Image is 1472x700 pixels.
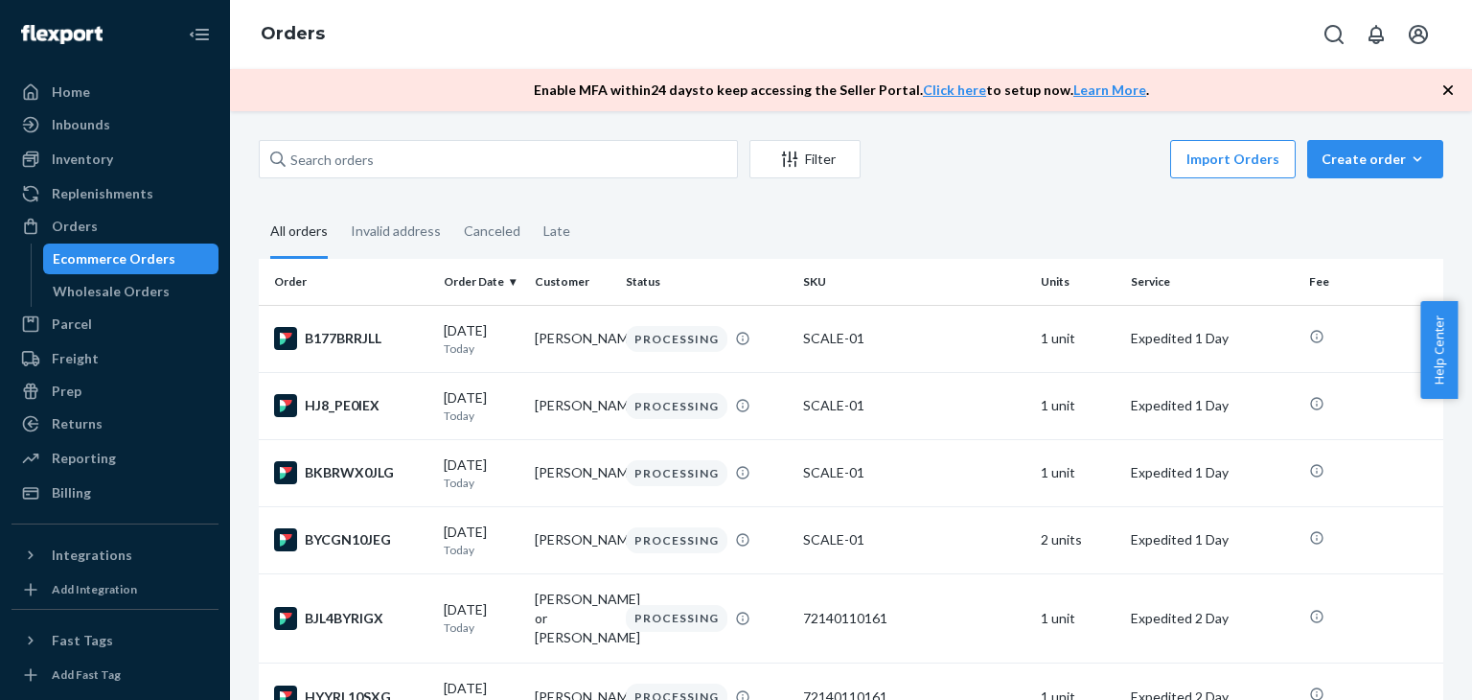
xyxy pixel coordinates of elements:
a: Reporting [11,443,218,474]
div: [DATE] [444,600,519,636]
p: Expedited 1 Day [1131,463,1293,482]
a: Replenishments [11,178,218,209]
a: Orders [261,23,325,44]
td: [PERSON_NAME] [527,506,618,573]
div: Customer [535,273,610,290]
a: Parcel [11,309,218,339]
a: Billing [11,478,218,508]
button: Integrations [11,540,218,571]
div: SCALE-01 [803,329,1024,348]
a: Add Fast Tag [11,664,218,687]
p: Today [444,340,519,357]
div: [DATE] [444,523,519,558]
a: Returns [11,408,218,439]
td: [PERSON_NAME] [527,305,618,372]
a: Orders [11,211,218,242]
a: Inbounds [11,109,218,140]
div: SCALE-01 [803,396,1024,415]
input: Search orders [259,140,738,178]
td: [PERSON_NAME] [527,439,618,506]
button: Open account menu [1399,15,1437,54]
button: Open notifications [1357,15,1395,54]
p: Enable MFA within 24 days to keep accessing the Seller Portal. to setup now. . [534,81,1149,100]
th: Order [259,259,436,305]
div: PROCESSING [626,527,727,553]
div: PROCESSING [626,460,727,486]
div: Add Integration [52,581,137,597]
ol: breadcrumbs [245,7,340,62]
a: Add Integration [11,578,218,601]
div: BJL4BYRIGX [274,607,428,630]
div: B177BRRJLL [274,327,428,350]
td: 1 unit [1033,574,1124,664]
a: Ecommerce Orders [43,244,219,274]
td: [PERSON_NAME] [527,372,618,439]
div: PROCESSING [626,605,727,631]
th: SKU [795,259,1032,305]
div: Wholesale Orders [53,282,170,301]
div: Prep [52,382,81,401]
p: Expedited 1 Day [1131,329,1293,348]
td: 2 units [1033,506,1124,573]
div: Inventory [52,150,113,169]
button: Fast Tags [11,625,218,656]
div: Home [52,82,90,102]
a: Freight [11,343,218,374]
div: Ecommerce Orders [53,249,175,268]
div: [DATE] [444,455,519,491]
p: Expedited 1 Day [1131,396,1293,415]
div: Fast Tags [52,631,113,650]
a: Inventory [11,144,218,175]
th: Status [618,259,795,305]
td: 1 unit [1033,372,1124,439]
div: BKBRWX0JLG [274,461,428,484]
div: Create order [1322,150,1429,169]
div: Billing [52,483,91,502]
p: Expedited 1 Day [1131,530,1293,549]
div: Add Fast Tag [52,666,121,683]
a: Home [11,77,218,107]
div: PROCESSING [626,326,727,352]
div: Parcel [52,315,92,334]
td: 1 unit [1033,439,1124,506]
th: Service [1123,259,1300,305]
div: Invalid address [351,206,441,256]
button: Open Search Box [1315,15,1353,54]
div: Freight [52,349,99,368]
div: Inbounds [52,115,110,134]
a: Wholesale Orders [43,276,219,307]
div: All orders [270,206,328,259]
th: Fee [1301,259,1443,305]
p: Expedited 2 Day [1131,609,1293,628]
button: Help Center [1420,301,1458,399]
a: Learn More [1073,82,1146,98]
div: Filter [750,150,860,169]
p: Today [444,619,519,636]
div: PROCESSING [626,393,727,419]
button: Create order [1307,140,1443,178]
div: [DATE] [444,321,519,357]
div: Returns [52,414,103,433]
td: 1 unit [1033,305,1124,372]
div: Replenishments [52,184,153,203]
a: Click here [923,82,986,98]
div: Late [543,206,570,256]
p: Today [444,408,519,424]
p: Today [444,475,519,491]
button: Import Orders [1170,140,1296,178]
div: Canceled [464,206,520,256]
div: SCALE-01 [803,530,1024,549]
th: Order Date [436,259,527,305]
div: [DATE] [444,388,519,424]
th: Units [1033,259,1124,305]
div: 72140110161 [803,609,1024,628]
div: HJ8_PE0IEX [274,394,428,417]
button: Close Navigation [180,15,218,54]
div: SCALE-01 [803,463,1024,482]
p: Today [444,542,519,558]
div: BYCGN10JEG [274,528,428,551]
img: Flexport logo [21,25,103,44]
td: [PERSON_NAME] or [PERSON_NAME] [527,574,618,664]
div: Integrations [52,546,132,565]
